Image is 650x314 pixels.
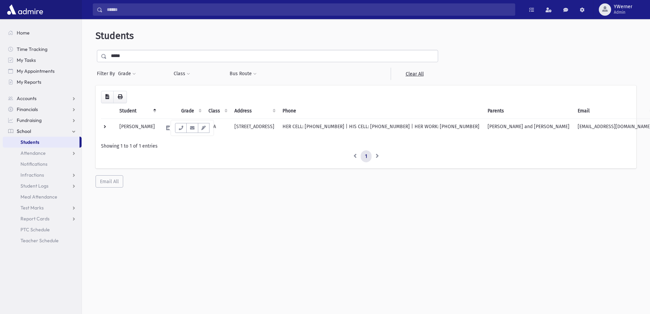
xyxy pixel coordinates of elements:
[229,68,257,80] button: Bus Route
[17,68,55,74] span: My Appointments
[3,180,82,191] a: Student Logs
[17,95,37,101] span: Accounts
[614,4,632,10] span: YWerner
[3,66,82,77] a: My Appointments
[96,30,134,41] span: Students
[20,172,44,178] span: Infractions
[3,55,82,66] a: My Tasks
[101,91,114,103] button: CSV
[204,103,230,119] th: Class: activate to sort column ascending
[20,183,48,189] span: Student Logs
[113,91,127,103] button: Print
[17,57,36,63] span: My Tasks
[3,213,82,224] a: Report Cards
[204,119,230,137] td: 8-A
[3,159,82,169] a: Notifications
[17,30,30,36] span: Home
[17,106,38,112] span: Financials
[3,27,82,38] a: Home
[361,150,372,163] a: 1
[173,68,190,80] button: Class
[3,235,82,246] a: Teacher Schedule
[614,10,632,15] span: Admin
[20,227,50,233] span: PTC Schedule
[115,119,159,137] td: [PERSON_NAME]
[3,77,82,87] a: My Reports
[20,161,47,167] span: Notifications
[17,46,47,52] span: Time Tracking
[3,137,80,148] a: Students
[118,68,136,80] button: Grade
[103,3,515,16] input: Search
[3,104,82,115] a: Financials
[3,224,82,235] a: PTC Schedule
[17,128,31,134] span: School
[177,103,204,119] th: Grade: activate to sort column ascending
[96,175,123,188] button: Email All
[278,103,483,119] th: Phone
[483,119,574,137] td: [PERSON_NAME] and [PERSON_NAME]
[483,103,574,119] th: Parents
[97,70,118,77] span: Filter By
[3,148,82,159] a: Attendance
[391,68,438,80] a: Clear All
[20,205,44,211] span: Test Marks
[115,103,159,119] th: Student: activate to sort column descending
[3,93,82,104] a: Accounts
[278,119,483,137] td: HER CELL: [PHONE_NUMBER] | HIS CELL: [PHONE_NUMBER] | HER WORK: [PHONE_NUMBER]
[20,150,46,156] span: Attendance
[230,119,278,137] td: [STREET_ADDRESS]
[3,202,82,213] a: Test Marks
[20,194,57,200] span: Meal Attendance
[3,44,82,55] a: Time Tracking
[3,191,82,202] a: Meal Attendance
[17,117,42,123] span: Fundraising
[20,139,39,145] span: Students
[177,119,204,137] td: 8
[3,126,82,137] a: School
[101,142,631,150] div: Showing 1 to 1 of 1 entries
[5,3,45,16] img: AdmirePro
[20,237,59,244] span: Teacher Schedule
[198,123,210,133] button: Email Templates
[230,103,278,119] th: Address: activate to sort column ascending
[17,79,41,85] span: My Reports
[3,115,82,126] a: Fundraising
[3,169,82,180] a: Infractions
[20,216,49,222] span: Report Cards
